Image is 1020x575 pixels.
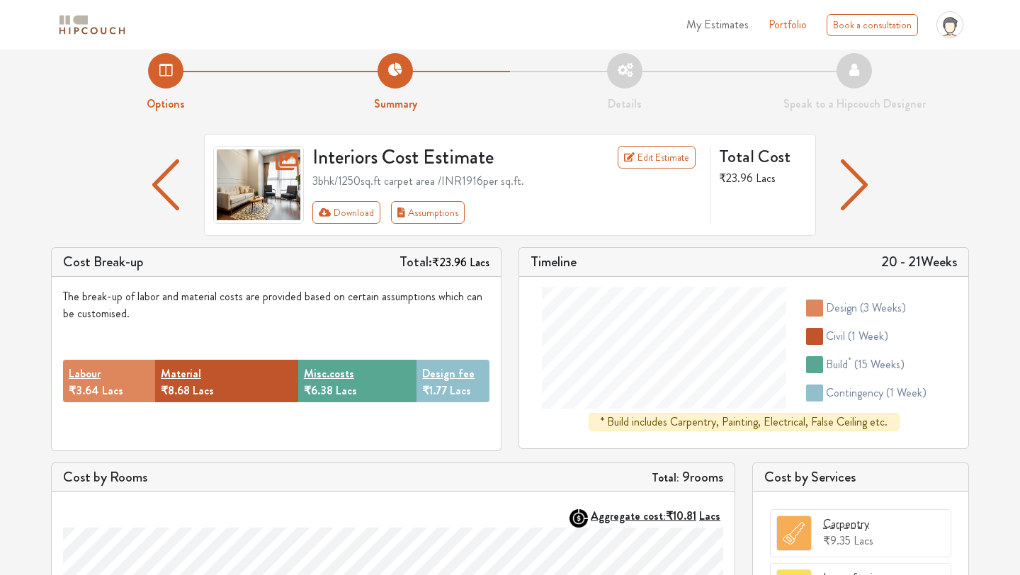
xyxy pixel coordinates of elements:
span: Lacs [470,254,489,271]
h5: Timeline [531,254,577,271]
img: arrow left [152,159,180,210]
div: 3bhk / 1250 sq.ft carpet area /INR 1916 per sq.ft. [312,173,702,190]
span: ₹23.96 [719,170,753,186]
span: ₹8.68 [161,382,190,399]
strong: Total: [652,469,679,486]
h4: Total Cost [719,146,804,167]
strong: Options [147,96,185,112]
img: logo-horizontal.svg [57,13,127,38]
img: AggregateIcon [569,509,588,528]
div: First group [312,201,476,224]
button: Material [161,365,201,382]
div: Toolbar with button groups [312,201,702,224]
span: ₹3.64 [69,382,99,399]
span: Lacs [854,533,873,549]
span: ₹10.81 [666,508,696,524]
div: * Build includes Carpentry, Painting, Electrical, False Ceiling etc. [589,413,900,431]
button: Download [312,201,381,224]
span: ₹9.35 [823,533,851,549]
span: Lacs [336,382,357,399]
strong: Speak to a Hipcouch Designer [783,96,926,112]
div: Book a consultation [827,14,918,36]
span: My Estimates [686,16,749,33]
div: civil [826,328,888,345]
span: ( 1 week ) [848,328,888,344]
img: arrow left [841,159,868,210]
h3: Interiors Cost Estimate [304,146,574,170]
button: Assumptions [391,201,465,224]
button: Design fee [422,365,475,382]
button: Aggregate cost:₹10.81Lacs [591,509,723,523]
div: The break-up of labor and material costs are provided based on certain assumptions which can be c... [63,288,489,322]
h5: Cost Break-up [63,254,144,271]
a: Edit Estimate [618,146,696,169]
span: Lacs [102,382,123,399]
span: Lacs [450,382,471,399]
h5: Cost by Services [764,469,957,486]
span: Lacs [193,382,214,399]
button: Labour [69,365,101,382]
strong: Summary [374,96,417,112]
div: contingency [826,385,926,402]
div: design [826,300,906,317]
span: ₹1.77 [422,382,447,399]
strong: Details [608,96,642,112]
span: ₹23.96 [432,254,467,271]
span: ( 15 weeks ) [854,356,905,372]
span: logo-horizontal.svg [57,9,127,41]
h5: 20 - 21 Weeks [881,254,957,271]
h5: Total: [399,254,489,271]
span: ₹6.38 [304,382,333,399]
span: ( 1 week ) [886,385,926,401]
button: Carpentry [823,516,869,533]
span: ( 3 weeks ) [860,300,906,316]
span: Lacs [756,170,776,186]
span: Lacs [699,508,720,524]
h5: 9 rooms [652,469,723,486]
strong: Aggregate cost: [591,508,720,524]
h5: Cost by Rooms [63,469,147,486]
div: build [826,356,905,373]
img: room.svg [777,516,811,550]
a: Portfolio [769,16,807,33]
img: gallery [213,146,304,224]
button: Misc.costs [304,365,354,382]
